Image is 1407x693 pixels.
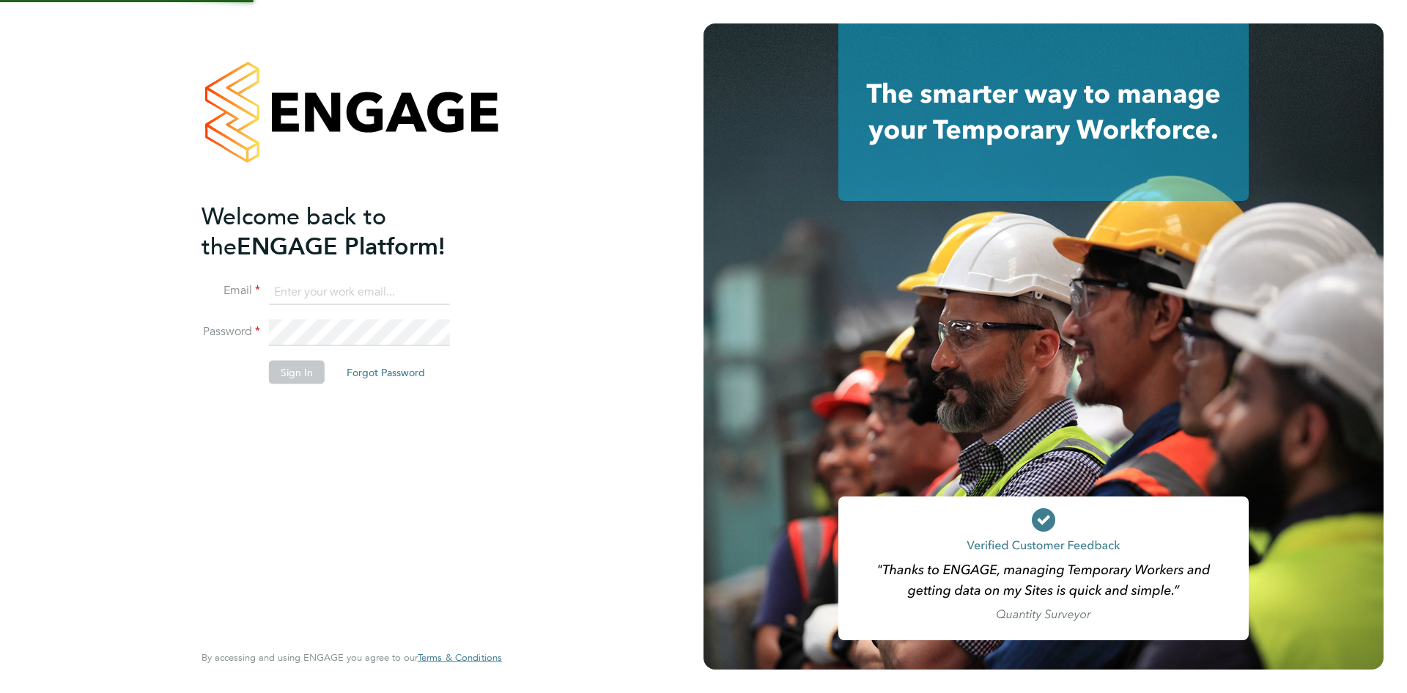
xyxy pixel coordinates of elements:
button: Forgot Password [335,361,437,384]
button: Sign In [269,361,325,384]
span: By accessing and using ENGAGE you agree to our [202,651,502,664]
h2: ENGAGE Platform! [202,201,487,261]
span: Terms & Conditions [418,651,502,664]
label: Password [202,324,260,340]
a: Terms & Conditions [418,652,502,664]
span: Welcome back to the [202,202,386,260]
input: Enter your work email... [269,279,450,305]
label: Email [202,283,260,298]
